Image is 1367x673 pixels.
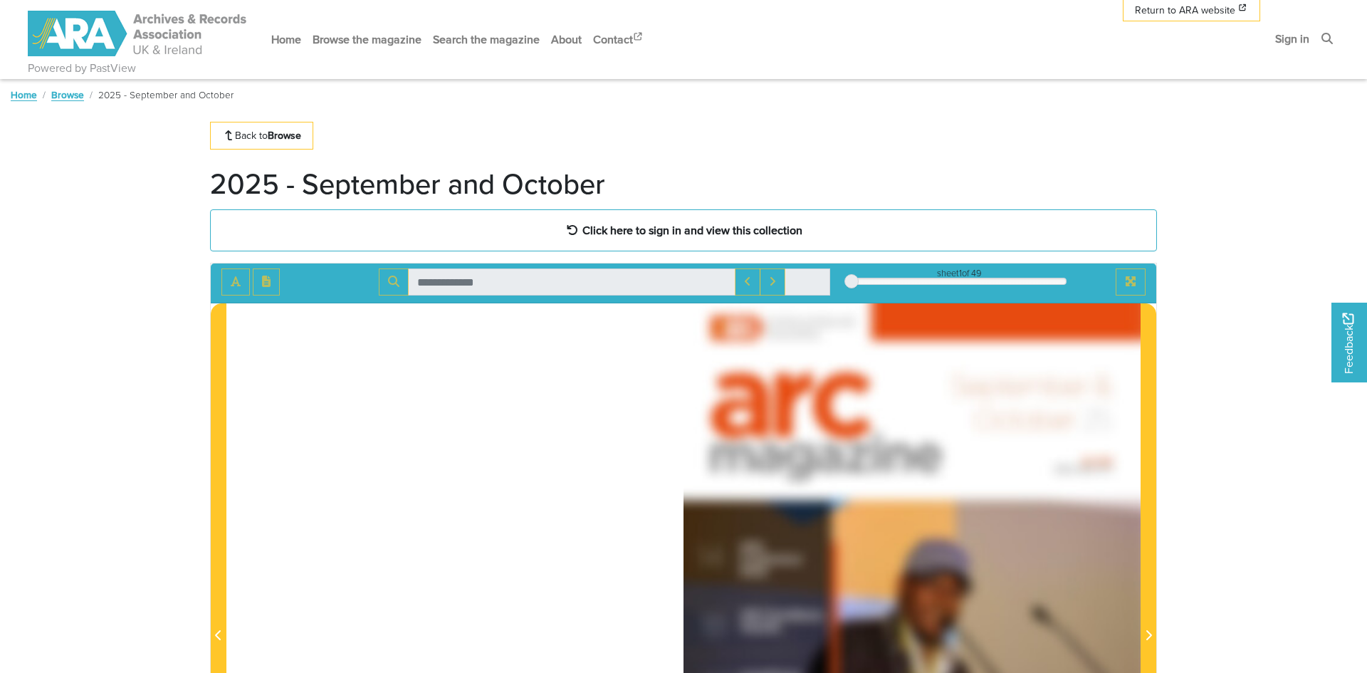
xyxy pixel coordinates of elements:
[221,268,250,296] button: Toggle text selection (Alt+T)
[1340,313,1357,374] span: Feedback
[545,21,587,58] a: About
[307,21,427,58] a: Browse the magazine
[28,60,136,77] a: Powered by PastView
[1135,3,1235,18] span: Return to ARA website
[852,266,1067,280] div: sheet of 49
[760,268,785,296] button: Next Match
[1269,20,1315,58] a: Sign in
[735,268,760,296] button: Previous Match
[1116,268,1146,296] button: Full screen mode
[210,209,1157,251] a: Click here to sign in and view this collection
[266,21,307,58] a: Home
[253,268,280,296] button: Open transcription window
[51,88,84,102] a: Browse
[210,122,313,150] a: Back toBrowse
[28,11,248,56] img: ARA - ARC Magazine | Powered by PastView
[427,21,545,58] a: Search the magazine
[11,88,37,102] a: Home
[28,3,248,65] a: ARA - ARC Magazine | Powered by PastView logo
[959,266,962,280] span: 1
[98,88,234,102] span: 2025 - September and October
[268,128,301,142] strong: Browse
[408,268,735,296] input: Search for
[379,268,409,296] button: Search
[587,21,650,58] a: Contact
[1331,303,1367,382] a: Would you like to provide feedback?
[210,167,605,201] h1: 2025 - September and October
[582,222,802,238] strong: Click here to sign in and view this collection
